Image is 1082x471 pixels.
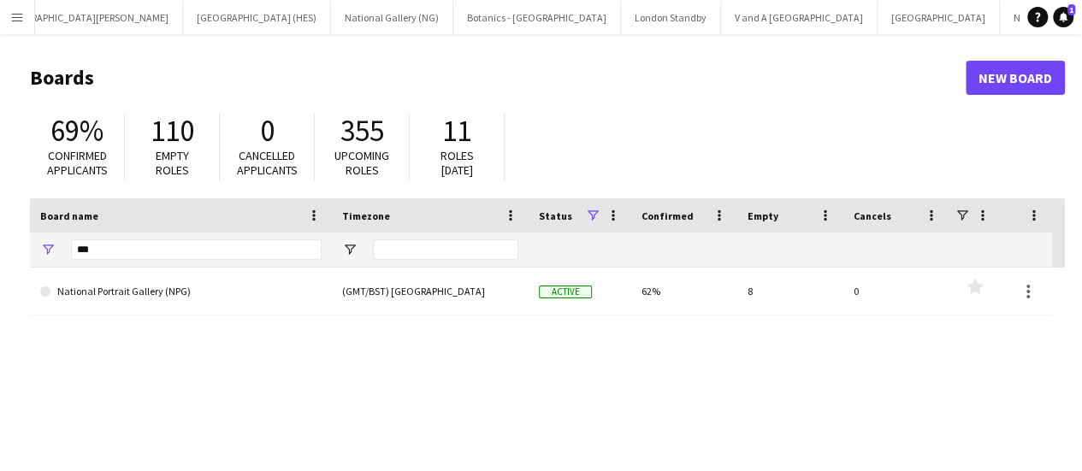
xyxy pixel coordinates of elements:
[721,1,878,34] button: V and A [GEOGRAPHIC_DATA]
[71,239,322,260] input: Board name Filter Input
[40,242,56,257] button: Open Filter Menu
[183,1,331,34] button: [GEOGRAPHIC_DATA] (HES)
[260,112,275,150] span: 0
[40,209,98,222] span: Board name
[878,1,1000,34] button: [GEOGRAPHIC_DATA]
[442,112,471,150] span: 11
[642,209,694,222] span: Confirmed
[342,242,358,257] button: Open Filter Menu
[453,1,621,34] button: Botanics - [GEOGRAPHIC_DATA]
[342,209,390,222] span: Timezone
[539,209,572,222] span: Status
[1067,4,1075,15] span: 1
[1053,7,1073,27] a: 1
[47,148,108,178] span: Confirmed applicants
[332,268,529,315] div: (GMT/BST) [GEOGRAPHIC_DATA]
[631,268,737,315] div: 62%
[334,148,389,178] span: Upcoming roles
[340,112,384,150] span: 355
[621,1,721,34] button: London Standby
[50,112,103,150] span: 69%
[539,286,592,298] span: Active
[737,268,843,315] div: 8
[854,209,891,222] span: Cancels
[30,65,966,91] h1: Boards
[440,148,474,178] span: Roles [DATE]
[237,148,298,178] span: Cancelled applicants
[156,148,189,178] span: Empty roles
[331,1,453,34] button: National Gallery (NG)
[966,61,1065,95] a: New Board
[748,209,778,222] span: Empty
[843,268,949,315] div: 0
[40,268,322,315] a: National Portrait Gallery (NPG)
[373,239,518,260] input: Timezone Filter Input
[151,112,194,150] span: 110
